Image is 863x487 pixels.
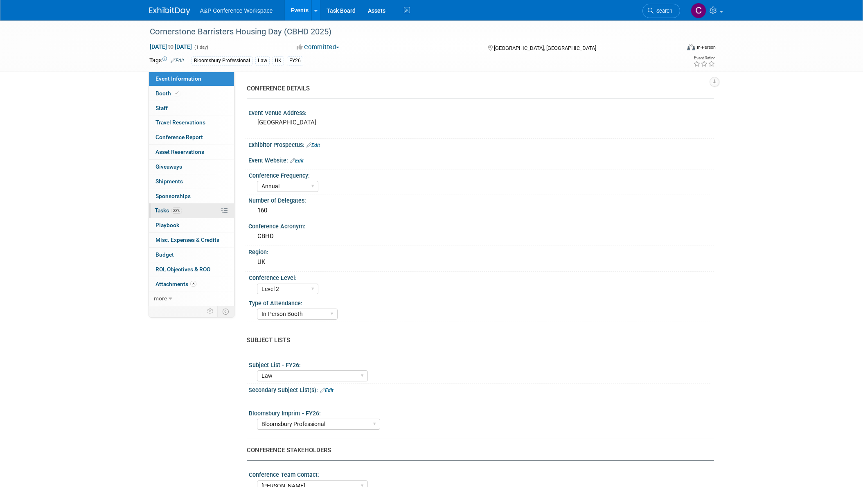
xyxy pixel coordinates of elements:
div: Secondary Subject List(s): [248,384,714,395]
div: UK [273,56,284,65]
div: Event Website: [248,154,714,165]
div: Event Rating [693,56,715,60]
a: Budget [149,248,234,262]
span: Shipments [155,178,183,185]
div: UK [255,256,708,268]
span: Sponsorships [155,193,191,199]
a: Playbook [149,218,234,232]
a: Edit [320,388,333,393]
div: Cornerstone Barristers Housing Day (CBHD 2025) [147,25,668,39]
div: 160 [255,204,708,217]
a: Attachments5 [149,277,234,291]
div: CONFERENCE STAKEHOLDERS [247,446,708,455]
img: Format-Inperson.png [687,44,695,50]
i: Booth reservation complete [175,91,179,95]
a: Conference Report [149,130,234,144]
a: Asset Reservations [149,145,234,159]
td: Tags [149,56,184,65]
td: Personalize Event Tab Strip [203,306,218,317]
div: CBHD [255,230,708,243]
span: (1 day) [194,45,208,50]
a: Edit [306,142,320,148]
span: Attachments [155,281,196,287]
div: CONFERENCE DETAILS [247,84,708,93]
div: Conference Team Contact: [249,469,710,479]
div: FY26 [287,56,303,65]
a: Event Information [149,72,234,86]
a: Giveaways [149,160,234,174]
span: Tasks [155,207,182,214]
div: Type of Attendance: [249,297,710,307]
a: Tasks22% [149,203,234,218]
div: Event Venue Address: [248,107,714,117]
a: Misc. Expenses & Credits [149,233,234,247]
div: Conference Acronym: [248,220,714,230]
td: Toggle Event Tabs [217,306,234,317]
span: to [167,43,175,50]
span: Playbook [155,222,179,228]
a: Search [642,4,680,18]
a: Edit [171,58,184,63]
div: Exhibitor Prospectus: [248,139,714,149]
a: Travel Reservations [149,115,234,130]
a: Edit [290,158,304,164]
a: Shipments [149,174,234,189]
span: Conference Report [155,134,203,140]
span: Asset Reservations [155,149,204,155]
span: 5 [190,281,196,287]
div: Conference Level: [249,272,710,282]
span: [GEOGRAPHIC_DATA], [GEOGRAPHIC_DATA] [494,45,596,51]
img: Christine Ritchlin [691,3,706,18]
div: Event Format [632,43,716,55]
span: A&P Conference Workspace [200,7,273,14]
span: ROI, Objectives & ROO [155,266,210,273]
div: Law [255,56,270,65]
a: ROI, Objectives & ROO [149,262,234,277]
div: Region: [248,246,714,256]
div: Number of Delegates: [248,194,714,205]
span: Staff [155,105,168,111]
div: Bloomsbury Professional [192,56,252,65]
span: Misc. Expenses & Credits [155,237,219,243]
span: Event Information [155,75,201,82]
span: 22% [171,207,182,214]
span: Booth [155,90,180,97]
div: Subject List - FY26: [249,359,710,369]
div: SUBJECT LISTS [247,336,708,345]
a: more [149,291,234,306]
pre: [GEOGRAPHIC_DATA] [257,119,433,126]
div: In-Person [696,44,716,50]
button: Committed [294,43,342,52]
img: ExhibitDay [149,7,190,15]
span: more [154,295,167,302]
span: Giveaways [155,163,182,170]
span: [DATE] [DATE] [149,43,192,50]
span: Travel Reservations [155,119,205,126]
div: Bloomsbury Imprint - FY26: [249,407,710,417]
a: Booth [149,86,234,101]
span: Budget [155,251,174,258]
a: Sponsorships [149,189,234,203]
a: Staff [149,101,234,115]
span: Search [653,8,672,14]
div: Conference Frequency: [249,169,710,180]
